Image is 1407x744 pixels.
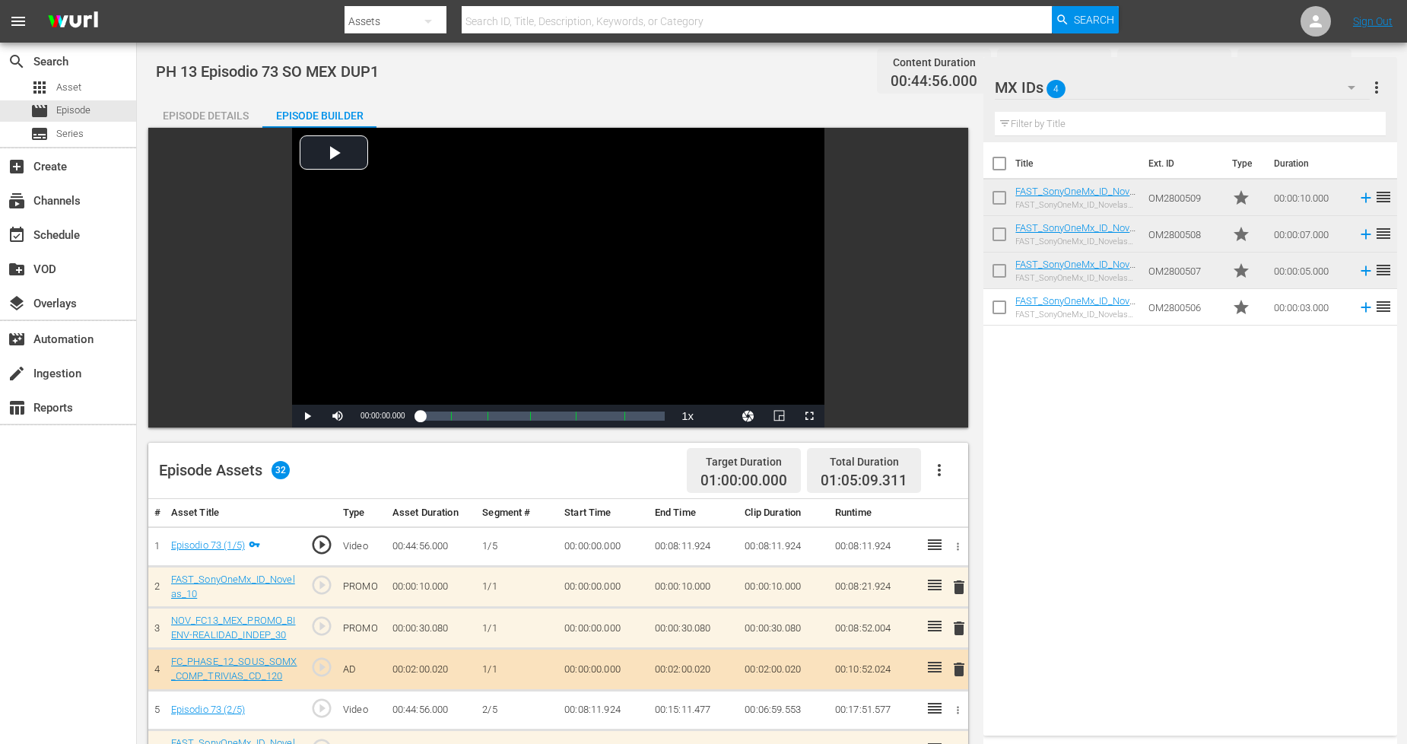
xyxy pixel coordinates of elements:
span: star [1232,225,1250,243]
a: FAST_SonyOneMx_ID_Novelas_10 [171,574,295,599]
div: Target Duration [700,451,787,472]
th: # [148,499,165,527]
td: 2 [148,567,165,608]
td: 00:44:56.000 [386,526,477,567]
span: Overlays [8,294,26,313]
button: Mute [322,405,353,428]
th: Asset Duration [386,499,477,527]
button: Episode Builder [262,97,376,128]
button: delete [950,576,968,598]
th: Ext. ID [1139,142,1222,185]
a: NOV_FC13_MEX_PROMO_BIENV-REALIDAD_INDEP_30 [171,615,296,641]
th: Title [1015,142,1139,185]
th: Type [1223,142,1265,185]
td: PROMO [337,567,386,608]
svg: Add to Episode [1358,189,1374,206]
div: Ad Duration [1011,52,1097,73]
span: create [8,364,26,383]
span: delete [950,619,968,637]
td: 2/5 [476,690,558,730]
span: 00:44:56.000 [891,73,977,91]
th: Runtime [829,499,919,527]
td: 00:02:00.020 [649,649,739,690]
td: OM2800509 [1142,180,1226,216]
span: play_circle_outline [310,615,333,637]
th: Segment # [476,499,558,527]
div: FAST_SonyOneMx_ID_Novelas_07 [1015,237,1135,246]
span: Episode [30,102,49,120]
span: search [8,52,26,71]
span: 32 [272,461,290,479]
a: FC_PHASE_12_SOUS_SOMX_COMP_TRIVIAS_CD_120 [171,656,297,682]
span: PH 13 Episodio 73 SO MEX DUP1 [156,62,379,81]
span: Series [56,126,84,141]
img: ans4CAIJ8jUAAAAAAAAAAAAAAAAAAAAAAAAgQb4GAAAAAAAAAAAAAAAAAAAAAAAAJMjXAAAAAAAAAAAAAAAAAAAAAAAAgAT5G... [37,4,110,40]
span: delete [950,660,968,679]
div: FAST_SonyOneMx_ID_Novelas_10 [1015,200,1135,210]
span: menu [9,12,27,30]
span: play_circle_outline [310,656,333,679]
td: 1/5 [476,526,558,567]
td: 00:08:52.004 [829,608,919,649]
td: 00:00:10.000 [738,567,829,608]
td: 00:02:00.020 [386,649,477,690]
th: Duration [1265,142,1356,185]
td: 3 [148,608,165,649]
td: 00:00:30.080 [649,608,739,649]
td: OM2800507 [1142,253,1226,289]
td: 00:08:11.924 [558,690,649,730]
div: Episode Details [148,97,262,134]
span: play_circle_outline [310,697,333,720]
span: Automation [8,330,26,348]
td: Video [337,526,386,567]
button: Fullscreen [794,405,824,428]
svg: Add to Episode [1358,226,1374,243]
span: Promo [1232,262,1250,280]
a: FAST_SonyOneMx_ID_Novelas_03 [1015,295,1135,318]
div: Episode Builder [262,97,376,134]
span: Search [1074,6,1114,33]
a: Episodio 73 (1/5) [171,539,245,551]
span: Promo [1232,298,1250,316]
span: reorder [1374,261,1393,279]
button: Play [292,405,322,428]
td: 00:00:00.000 [558,567,649,608]
td: PROMO [337,608,386,649]
th: Clip Duration [738,499,829,527]
a: FAST_SonyOneMx_ID_Novelas_10 [1015,186,1135,208]
td: 00:06:59.553 [738,690,829,730]
td: 1/1 [476,567,558,608]
td: 00:00:05.000 [1268,253,1351,289]
td: 1/1 [476,649,558,690]
a: FAST_SonyOneMx_ID_Novelas_07 [1015,222,1135,245]
span: Asset [30,78,49,97]
span: 01:05:09.311 [821,472,907,489]
button: Jump To Time [733,405,764,428]
td: 5 [148,690,165,730]
span: more_vert [1367,78,1386,97]
span: reorder [1374,188,1393,206]
td: 00:00:10.000 [649,567,739,608]
div: Video Player [292,128,824,428]
span: Schedule [8,226,26,244]
svg: Add to Episode [1358,299,1374,316]
td: 00:00:07.000 [1268,216,1351,253]
td: 00:08:11.924 [738,526,829,567]
a: Sign Out [1353,15,1393,27]
th: Start Time [558,499,649,527]
td: 00:00:30.080 [738,608,829,649]
button: Picture-in-Picture [764,405,794,428]
td: 00:00:10.000 [386,567,477,608]
th: Asset Title [165,499,304,527]
span: play_circle_outline [310,533,333,556]
span: 01:00:00.000 [700,472,787,490]
td: 00:00:30.080 [386,608,477,649]
button: Search [1052,6,1119,33]
span: reorder [1374,297,1393,316]
span: Reports [8,399,26,417]
span: Asset [56,80,81,95]
span: reorder [1374,224,1393,243]
span: Promo [1232,189,1250,207]
td: 00:00:00.000 [558,526,649,567]
td: 00:00:00.000 [558,649,649,690]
